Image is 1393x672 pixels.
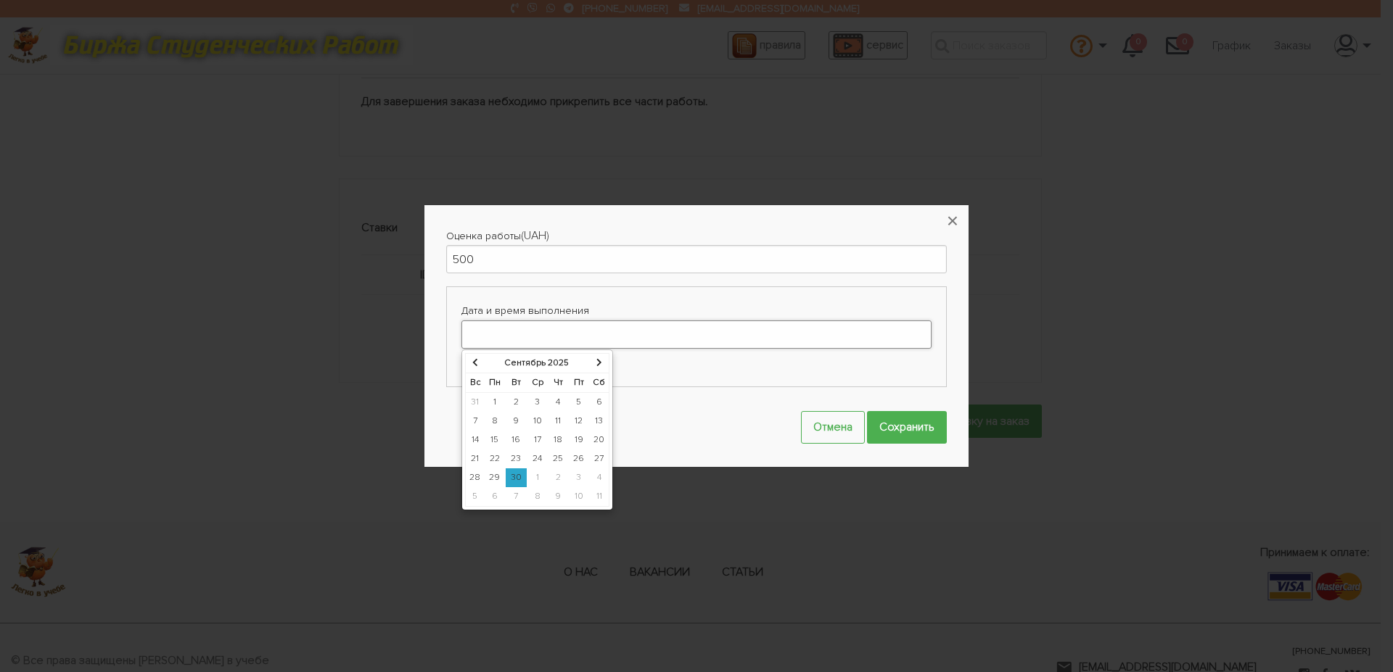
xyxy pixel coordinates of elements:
label: Дата и время выполнения [461,302,932,320]
td: 21 [466,449,485,468]
button: Отмена [801,411,865,444]
td: 7 [506,487,527,507]
td: 9 [506,412,527,431]
span: (UAH) [521,228,549,243]
td: 29 [484,468,506,487]
td: 28 [466,468,485,487]
td: 3 [527,392,548,412]
td: 5 [466,487,485,507]
td: 18 [548,431,569,449]
td: 1 [484,392,506,412]
td: 12 [568,412,589,431]
th: Пн [484,373,506,392]
td: 8 [484,412,506,431]
td: 25 [548,449,569,468]
th: Сентябрь 2025 [484,353,589,373]
td: 19 [568,431,589,449]
td: 13 [589,412,609,431]
td: 11 [548,412,569,431]
td: 22 [484,449,506,468]
td: 20 [589,431,609,449]
th: Вт [506,373,527,392]
td: 30 [506,468,527,487]
td: 5 [568,392,589,412]
td: 2 [548,468,569,487]
label: Оценка работы [446,227,521,245]
th: Вс [466,373,485,392]
td: 17 [527,431,548,449]
td: 9 [548,487,569,507]
button: × [937,205,969,237]
td: 3 [568,468,589,487]
td: 14 [466,431,485,449]
th: Пт [568,373,589,392]
td: 27 [589,449,609,468]
td: 31 [466,392,485,412]
td: 8 [527,487,548,507]
td: 6 [484,487,506,507]
th: Сб [589,373,609,392]
td: 4 [589,468,609,487]
td: 15 [484,431,506,449]
td: 7 [466,412,485,431]
td: 24 [527,449,548,468]
td: 1 [527,468,548,487]
td: 10 [527,412,548,431]
input: Сохранить [867,411,947,444]
th: Ср [527,373,548,392]
td: 26 [568,449,589,468]
td: 6 [589,392,609,412]
th: Чт [548,373,569,392]
td: 10 [568,487,589,507]
td: 4 [548,392,569,412]
td: 11 [589,487,609,507]
td: 16 [506,431,527,449]
td: 23 [506,449,527,468]
td: 2 [506,392,527,412]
